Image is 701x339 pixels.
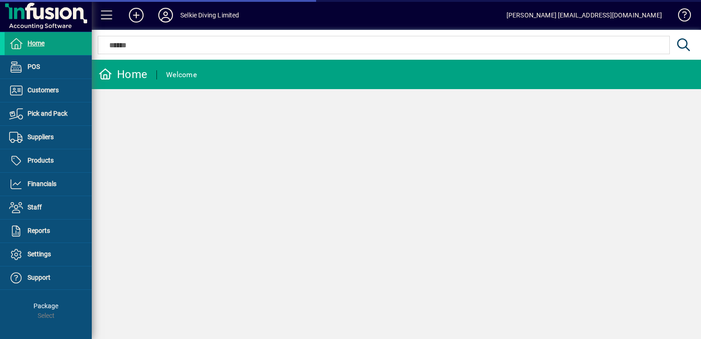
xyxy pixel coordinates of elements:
a: Pick and Pack [5,102,92,125]
a: Knowledge Base [671,2,690,32]
div: Welcome [166,68,197,82]
button: Add [122,7,151,23]
span: Staff [28,203,42,211]
span: Suppliers [28,133,54,141]
a: Products [5,149,92,172]
span: Settings [28,250,51,258]
a: Staff [5,196,92,219]
span: Home [28,40,45,47]
span: Customers [28,86,59,94]
button: Profile [151,7,180,23]
div: [PERSON_NAME] [EMAIL_ADDRESS][DOMAIN_NAME] [506,8,662,23]
a: Suppliers [5,126,92,149]
span: Products [28,157,54,164]
a: Financials [5,173,92,196]
a: Settings [5,243,92,266]
div: Home [99,67,147,82]
span: POS [28,63,40,70]
a: Customers [5,79,92,102]
span: Pick and Pack [28,110,67,117]
span: Package [33,302,58,310]
span: Reports [28,227,50,234]
a: POS [5,56,92,79]
a: Reports [5,220,92,243]
a: Support [5,266,92,289]
span: Support [28,274,50,281]
span: Financials [28,180,56,187]
div: Selkie Diving Limited [180,8,239,23]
